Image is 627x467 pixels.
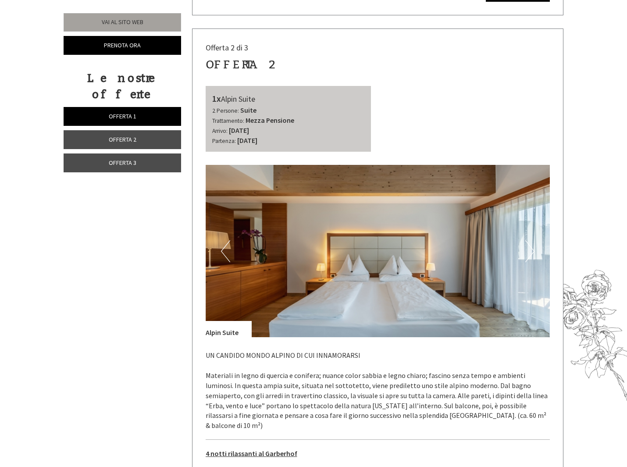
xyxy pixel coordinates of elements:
div: Offerta 2 [206,57,276,73]
a: Vai al sito web [64,13,181,32]
div: Le nostre offerte [64,70,178,103]
a: Prenota ora [64,36,181,55]
p: UN CANDIDO MONDO ALPINO DI CUI INNAMORARSI Materiali in legno di quercia e conifera; nuance color... [206,350,550,431]
div: Alpin Suite [206,321,252,338]
b: [DATE] [229,126,249,135]
b: Suite [240,106,256,114]
span: Offerta 1 [109,112,136,120]
u: 4 notti rilassanti al Garberhof [206,449,297,458]
button: Previous [221,240,230,262]
small: Partenza: [212,137,236,145]
button: Next [525,240,534,262]
small: Trattamento: [212,117,244,125]
b: [DATE] [237,136,257,145]
span: Offerta 2 di 3 [206,43,248,53]
small: Arrivo: [212,127,228,135]
div: Alpin Suite [212,93,365,105]
b: Mezza Pensione [246,116,294,125]
b: 1x [212,93,221,104]
img: image [206,165,550,337]
small: 2 Persone: [212,107,239,114]
span: Offerta 2 [109,135,136,143]
span: Offerta 3 [109,159,136,167]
